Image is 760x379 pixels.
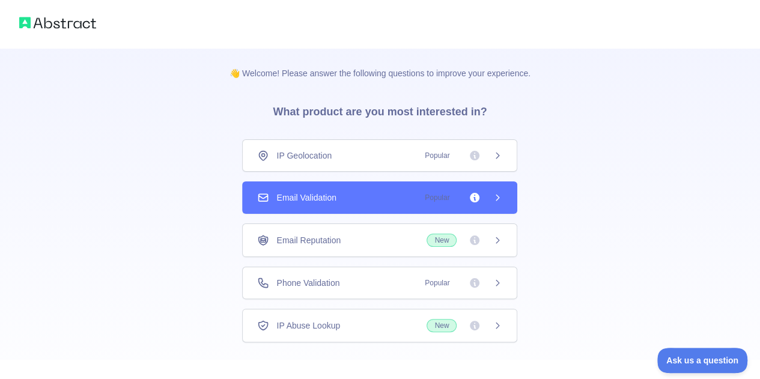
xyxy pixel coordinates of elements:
p: 👋 Welcome! Please answer the following questions to improve your experience. [210,48,550,79]
span: New [427,319,457,332]
span: New [427,234,457,247]
iframe: Toggle Customer Support [657,348,748,373]
span: Email Validation [276,192,336,204]
span: Popular [418,277,457,289]
span: Popular [418,150,457,162]
span: Email Reputation [276,234,341,246]
span: Popular [418,192,457,204]
span: Phone Validation [276,277,339,289]
img: Abstract logo [19,14,96,31]
h3: What product are you most interested in? [254,79,506,139]
span: IP Abuse Lookup [276,320,340,332]
span: IP Geolocation [276,150,332,162]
